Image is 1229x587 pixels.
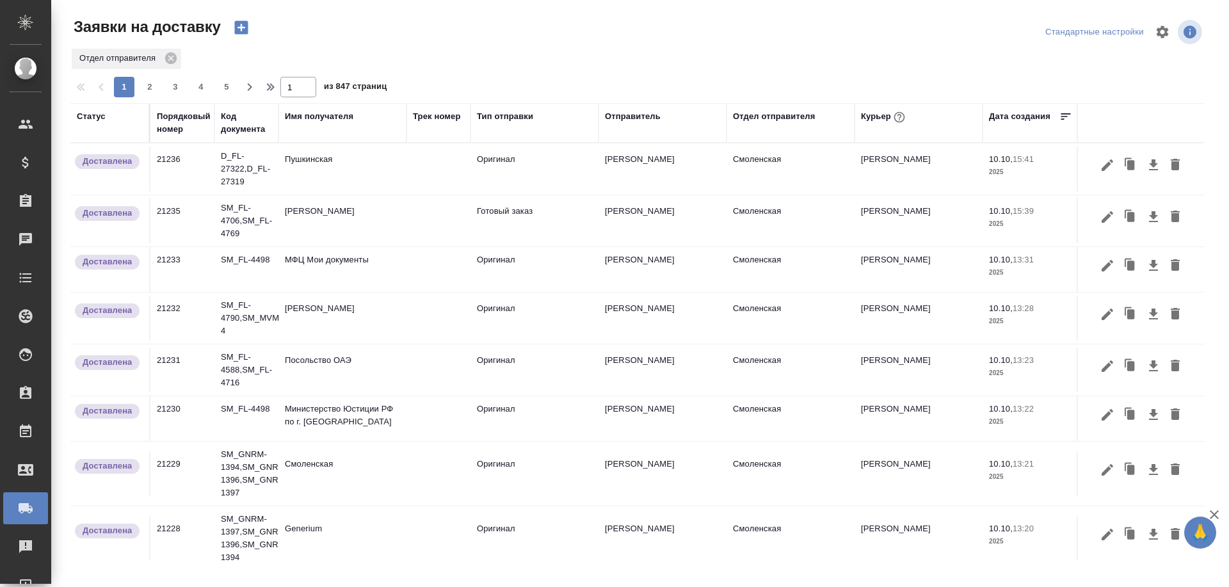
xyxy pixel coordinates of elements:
[855,516,983,561] td: [PERSON_NAME]
[74,205,143,222] div: Документы доставлены, фактическая дата доставки проставиться автоматически
[191,81,211,93] span: 4
[989,535,1072,548] p: 2025
[1164,153,1186,177] button: Удалить
[214,247,278,292] td: SM_FL-4498
[70,17,221,37] span: Заявки на доставку
[1164,354,1186,378] button: Удалить
[598,198,727,243] td: [PERSON_NAME]
[226,17,257,38] button: Создать
[74,153,143,170] div: Документы доставлены, фактическая дата доставки проставиться автоматически
[1184,517,1216,549] button: 🙏
[989,367,1072,380] p: 2025
[598,451,727,496] td: [PERSON_NAME]
[83,405,132,417] p: Доставлена
[1118,522,1143,547] button: Клонировать
[727,451,855,496] td: Смоленская
[150,348,214,392] td: 21231
[1178,20,1205,44] span: Посмотреть информацию
[470,247,598,292] td: Оригинал
[165,77,186,97] button: 3
[140,77,160,97] button: 2
[150,451,214,496] td: 21229
[216,77,237,97] button: 5
[855,296,983,341] td: [PERSON_NAME]
[470,451,598,496] td: Оригинал
[1042,22,1147,42] div: split button
[285,110,353,123] div: Имя получателя
[470,396,598,441] td: Оригинал
[1143,522,1164,547] button: Скачать
[1013,355,1034,365] p: 13:23
[891,109,908,125] button: При выборе курьера статус заявки автоматически поменяется на «Принята»
[605,110,661,123] div: Отправитель
[1164,302,1186,326] button: Удалить
[324,79,387,97] span: из 847 страниц
[1013,459,1034,469] p: 13:21
[1143,302,1164,326] button: Скачать
[1118,302,1143,326] button: Клонировать
[855,147,983,191] td: [PERSON_NAME]
[1013,303,1034,313] p: 13:28
[221,110,272,136] div: Код документа
[74,354,143,371] div: Документы доставлены, фактическая дата доставки проставиться автоматически
[727,247,855,292] td: Смоленская
[1118,205,1143,229] button: Клонировать
[1118,403,1143,427] button: Клонировать
[1143,153,1164,177] button: Скачать
[598,247,727,292] td: [PERSON_NAME]
[278,451,406,496] td: Смоленская
[1143,354,1164,378] button: Скачать
[989,355,1013,365] p: 10.10,
[74,253,143,271] div: Документы доставлены, фактическая дата доставки проставиться автоматически
[598,516,727,561] td: [PERSON_NAME]
[1013,206,1034,216] p: 15:39
[83,207,132,220] p: Доставлена
[989,110,1050,123] div: Дата создания
[470,147,598,191] td: Оригинал
[989,303,1013,313] p: 10.10,
[214,396,278,441] td: SM_FL-4498
[855,451,983,496] td: [PERSON_NAME]
[727,296,855,341] td: Смоленская
[727,198,855,243] td: Смоленская
[140,81,160,93] span: 2
[598,296,727,341] td: [PERSON_NAME]
[470,348,598,392] td: Оригинал
[1147,17,1178,47] span: Настроить таблицу
[989,459,1013,469] p: 10.10,
[989,266,1072,279] p: 2025
[727,516,855,561] td: Смоленская
[214,344,278,396] td: SM_FL-4588,SM_FL-4716
[989,206,1013,216] p: 10.10,
[1164,458,1186,482] button: Удалить
[855,247,983,292] td: [PERSON_NAME]
[1096,354,1118,378] button: Редактировать
[1096,302,1118,326] button: Редактировать
[150,296,214,341] td: 21232
[83,524,132,537] p: Доставлена
[150,198,214,243] td: 21235
[150,247,214,292] td: 21233
[83,155,132,168] p: Доставлена
[1143,403,1164,427] button: Скачать
[1164,403,1186,427] button: Удалить
[470,516,598,561] td: Оригинал
[1164,253,1186,278] button: Удалить
[989,166,1072,179] p: 2025
[989,404,1013,414] p: 10.10,
[278,348,406,392] td: Посольство ОАЭ
[1118,354,1143,378] button: Клонировать
[727,396,855,441] td: Смоленская
[855,348,983,392] td: [PERSON_NAME]
[727,348,855,392] td: Смоленская
[216,81,237,93] span: 5
[278,296,406,341] td: [PERSON_NAME]
[72,49,181,69] div: Отдел отправителя
[77,110,106,123] div: Статус
[733,110,815,123] div: Отдел отправителя
[214,195,278,246] td: SM_FL-4706,SM_FL-4769
[278,396,406,441] td: Министерство Юстиции РФ по г. [GEOGRAPHIC_DATA]
[989,470,1072,483] p: 2025
[989,218,1072,230] p: 2025
[1096,153,1118,177] button: Редактировать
